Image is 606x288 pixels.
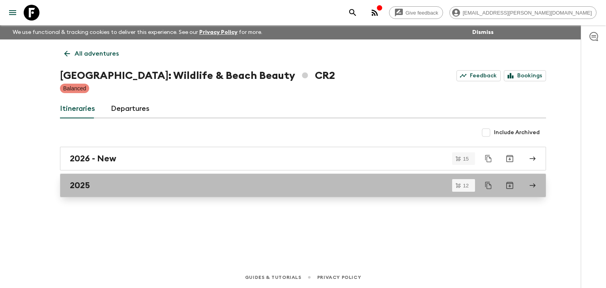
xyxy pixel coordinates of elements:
button: Archive [502,178,518,193]
a: Departures [111,99,150,118]
button: menu [5,5,21,21]
a: Bookings [504,70,546,81]
p: All adventures [75,49,119,58]
a: 2026 - New [60,147,546,170]
span: [EMAIL_ADDRESS][PERSON_NAME][DOMAIN_NAME] [458,10,596,16]
a: Privacy Policy [199,30,238,35]
span: 12 [458,183,473,188]
p: We use functional & tracking cookies to deliver this experience. See our for more. [9,25,266,39]
button: Dismiss [470,27,496,38]
button: Duplicate [481,178,496,193]
a: Privacy Policy [317,273,361,282]
div: [EMAIL_ADDRESS][PERSON_NAME][DOMAIN_NAME] [449,6,597,19]
p: Balanced [63,84,86,92]
h2: 2026 - New [70,153,116,164]
button: search adventures [345,5,361,21]
a: Give feedback [389,6,443,19]
span: Include Archived [494,129,540,137]
span: Give feedback [401,10,443,16]
a: 2025 [60,174,546,197]
a: Feedback [456,70,501,81]
button: Archive [502,151,518,166]
span: 15 [458,156,473,161]
h2: 2025 [70,180,90,191]
a: Guides & Tutorials [245,273,301,282]
button: Duplicate [481,151,496,166]
a: All adventures [60,46,123,62]
a: Itineraries [60,99,95,118]
h1: [GEOGRAPHIC_DATA]: Wildlife & Beach Beauty CR2 [60,68,335,84]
